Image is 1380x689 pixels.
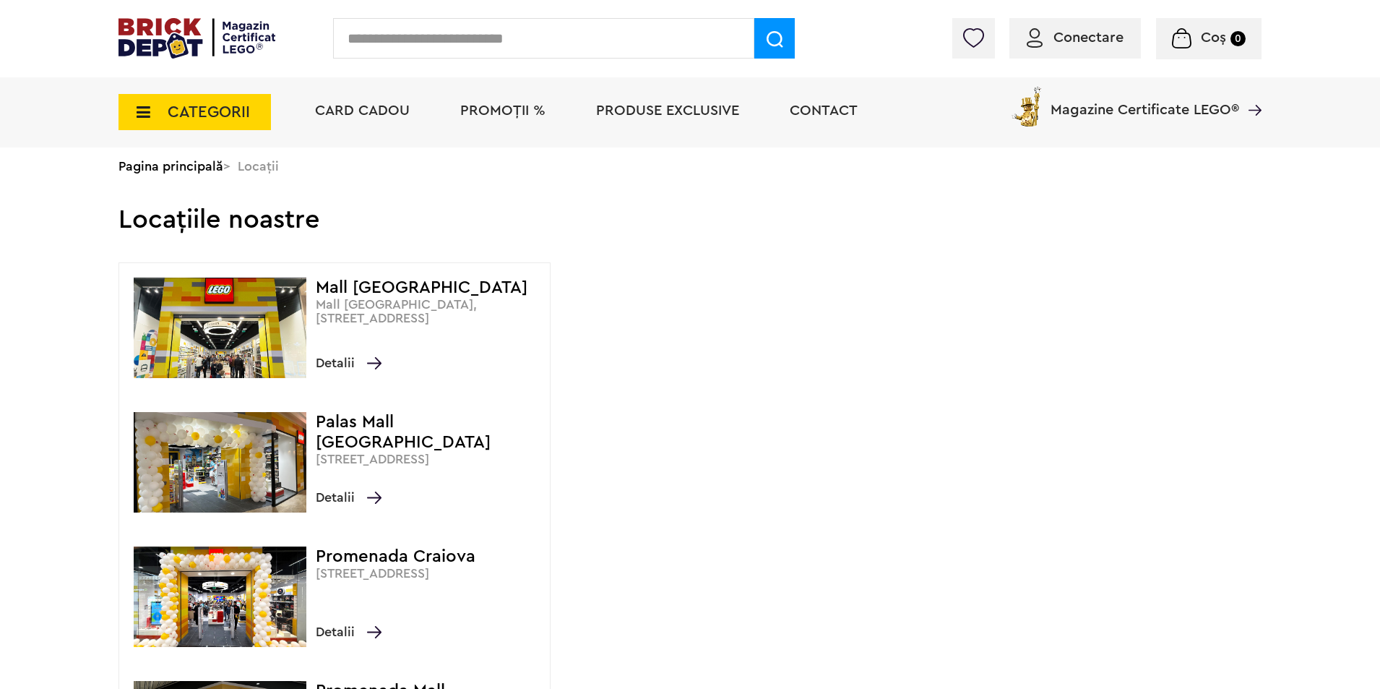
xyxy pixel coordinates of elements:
[1230,31,1246,46] small: 0
[316,453,543,466] p: [STREET_ADDRESS]
[118,147,1262,185] div: > Locații
[316,353,381,373] span: Detalii
[168,104,250,120] span: CATEGORII
[316,567,543,581] p: [STREET_ADDRESS]
[118,160,223,173] a: Pagina principală
[790,103,858,118] a: Contact
[1051,84,1239,117] span: Magazine Certificate LEGO®
[1027,30,1124,45] a: Conectare
[315,103,410,118] a: Card Cadou
[316,622,381,642] span: Detalii
[118,185,1262,234] h2: Locațiile noastre
[316,298,543,325] p: Mall [GEOGRAPHIC_DATA], [STREET_ADDRESS]
[316,487,381,508] span: Detalii
[1239,84,1262,98] a: Magazine Certificate LEGO®
[1201,30,1226,45] span: Coș
[316,278,543,298] h4: Mall [GEOGRAPHIC_DATA]
[460,103,545,118] a: PROMOȚII %
[316,412,543,453] h4: Palas Mall [GEOGRAPHIC_DATA]
[596,103,739,118] a: Produse exclusive
[1053,30,1124,45] span: Conectare
[316,547,543,567] h4: Promenada Craiova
